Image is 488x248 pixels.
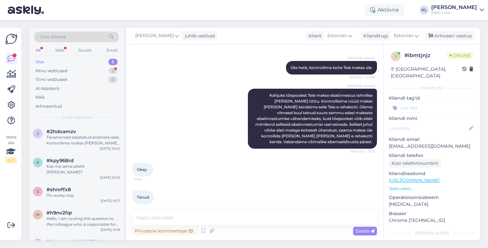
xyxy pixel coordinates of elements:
[137,195,149,200] span: Tänud
[447,52,473,59] span: Online
[77,46,93,55] div: Socials
[108,76,117,83] div: 0
[101,198,120,203] div: [DATE] 10:17
[389,85,475,91] div: Kliendi info
[391,66,462,79] div: [GEOGRAPHIC_DATA], [GEOGRAPHIC_DATA]
[134,204,158,209] span: 10:52
[101,227,120,232] div: [DATE] 10:16
[36,59,44,65] div: Uus
[36,85,59,92] div: AI Assistent
[425,32,474,40] div: Arhiveeri vestlus
[36,212,39,217] span: h
[389,201,475,208] p: [MEDICAL_DATA]
[389,177,440,183] a: [URL][DOMAIN_NAME]
[389,103,475,113] input: Lisa tag
[46,187,71,193] span: #shnrffx8
[389,136,475,143] p: Kliendi email
[5,157,17,163] div: 2 / 3
[135,32,174,39] span: [PERSON_NAME]
[34,46,42,55] div: All
[108,59,117,65] div: 5
[356,228,374,234] span: Saada
[389,210,475,217] p: Brauser
[36,94,45,101] div: Kõik
[365,4,404,16] div: Aktiivne
[36,160,39,165] span: k
[46,164,120,175] div: Kas ma sama piletit [PERSON_NAME]?
[389,115,475,122] p: Kliendi nimi
[351,149,375,154] span: Nähtud ✓ 10:51
[37,131,39,136] span: 2
[394,32,413,39] span: Estonian
[54,46,65,55] div: Web
[40,34,66,40] span: Otsi kliente
[389,240,475,247] p: Märkmed
[389,170,475,177] p: Klienditeekond
[347,56,375,61] span: [PERSON_NAME]
[431,5,484,15] a: [PERSON_NAME]Eesti Loto
[100,175,120,180] div: [DATE] 10:32
[306,33,322,39] div: Klient
[100,146,120,151] div: [DATE] 10:42
[62,114,92,120] span: Uued vestlused
[420,5,429,15] div: KL
[109,68,117,74] div: 2
[46,158,74,164] span: #kpy968rd
[46,216,120,227] div: Hello, I am routing this question to the colleague who is responsible for this topic. The reply m...
[46,134,120,146] div: Täname teid edastatud andmete eest. Kontrollime makse [PERSON_NAME] suuname selle teie e-rahakotti.
[46,193,120,198] div: По исику код
[105,46,119,55] div: Email
[389,152,475,159] p: Kliendi telefon
[36,103,62,110] div: Arhiveeritud
[389,186,475,192] p: Vaata edasi ...
[350,75,375,80] span: Nähtud ✓ 10:48
[395,54,396,59] span: i
[37,189,39,194] span: s
[46,129,76,134] span: #2hdoamzv
[182,33,215,39] div: juhib vestlust
[5,134,17,163] div: Vaata siia
[132,227,195,235] div: Privaatne kommentaar
[389,194,475,201] p: Operatsioonisüsteem
[36,68,67,74] div: Minu vestlused
[255,93,373,144] span: Kahjuks tõepoolest Teie makse ebaõnnestus tehnilise [PERSON_NAME] tõttu. Kontrollisime nüüd makse...
[389,143,475,150] p: [EMAIL_ADDRESS][DOMAIN_NAME]
[389,159,441,168] div: Küsi telefoninumbrit
[389,125,468,132] input: Lisa nimi
[134,177,158,182] span: 10:52
[389,230,475,236] div: [PERSON_NAME]
[46,239,114,245] span: ingarmets@gmail.com
[389,217,475,224] p: Chrome [TECHNICAL_ID]
[137,167,147,172] span: Okey
[404,52,447,59] div: # ibmtjnjz
[431,5,477,10] div: [PERSON_NAME]
[290,65,372,70] span: Üks hetk, kontrollime kohe Teie makse üle.
[327,32,347,39] span: Estonian
[361,33,388,39] div: Klienditugi
[36,76,67,83] div: Tiimi vestlused
[347,84,375,88] span: [PERSON_NAME]
[431,10,477,15] div: Eesti Loto
[46,210,72,216] span: #h9nv2fqr
[5,33,17,45] img: Askly Logo
[389,95,475,102] p: Kliendi tag'id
